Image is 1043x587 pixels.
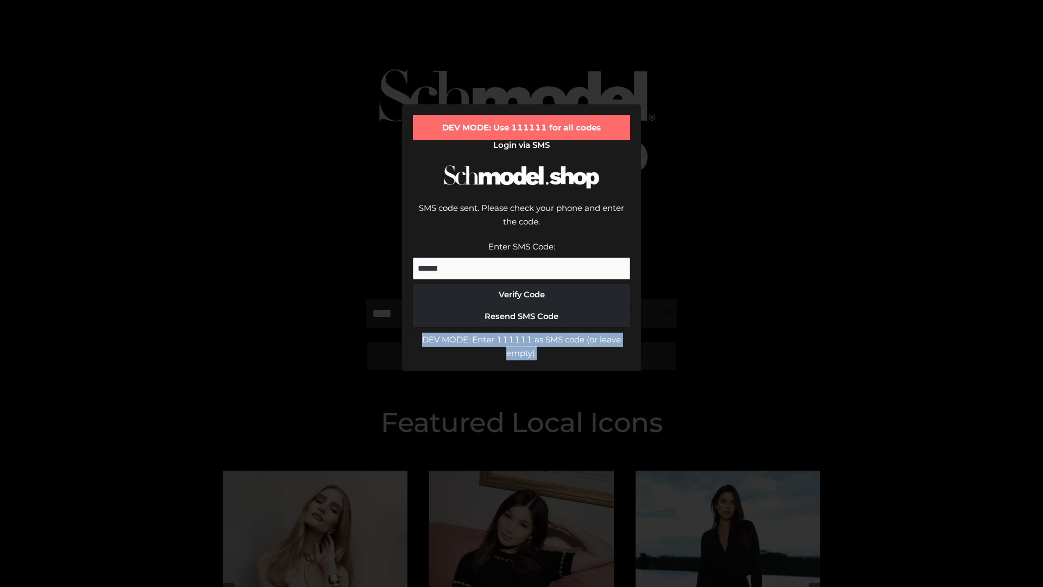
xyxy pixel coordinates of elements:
button: Verify Code [413,284,630,305]
img: Schmodel Logo [440,155,603,198]
div: SMS code sent. Please check your phone and enter the code. [413,201,630,240]
div: DEV MODE: Use 111111 for all codes [413,115,630,140]
label: Enter SMS Code: [488,241,555,252]
div: DEV MODE: Enter 111111 as SMS code (or leave empty). [413,333,630,360]
h2: Login via SMS [413,140,630,150]
button: Resend SMS Code [413,305,630,327]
